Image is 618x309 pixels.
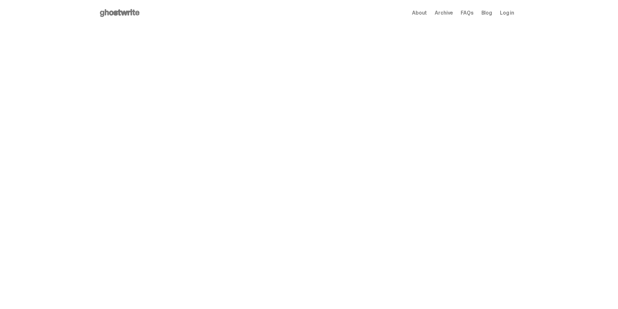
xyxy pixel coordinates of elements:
[435,10,453,16] a: Archive
[481,10,492,16] a: Blog
[412,10,427,16] a: About
[500,10,514,16] a: Log in
[461,10,473,16] a: FAQs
